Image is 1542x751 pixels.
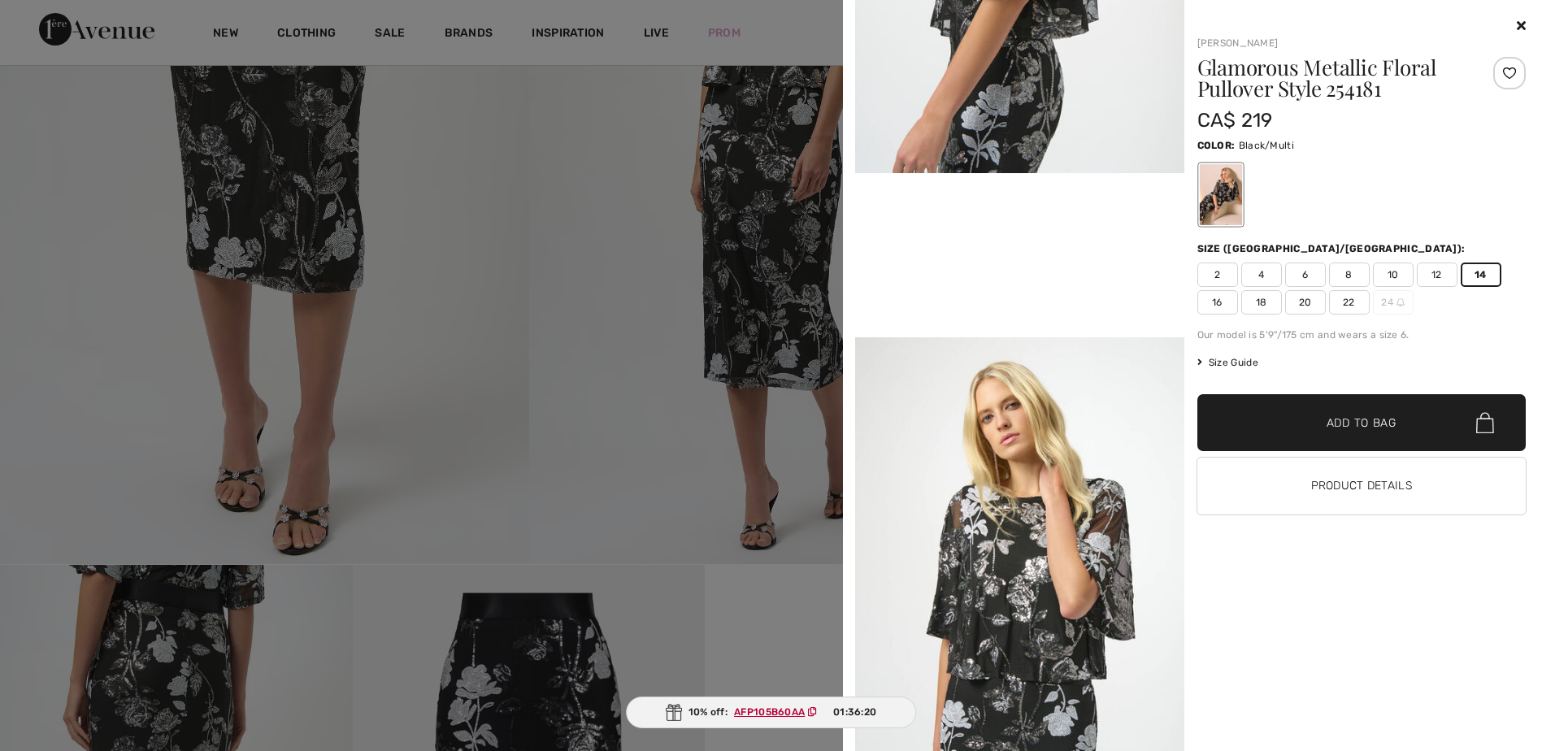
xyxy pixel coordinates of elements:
[1396,298,1405,306] img: ring-m.svg
[1285,290,1326,315] span: 20
[1197,37,1279,49] a: [PERSON_NAME]
[1329,290,1370,315] span: 22
[1197,328,1527,342] div: Our model is 5'9"/175 cm and wears a size 6.
[1197,290,1238,315] span: 16
[1476,412,1494,433] img: Bag.svg
[626,697,917,728] div: 10% off:
[1241,263,1282,287] span: 4
[1241,290,1282,315] span: 18
[1197,140,1236,151] span: Color:
[1197,458,1527,514] button: Product Details
[1197,57,1471,99] h1: Glamorous Metallic Floral Pullover Style 254181
[734,706,805,718] ins: AFP105B60AA
[833,705,876,719] span: 01:36:20
[1285,263,1326,287] span: 6
[1197,394,1527,451] button: Add to Bag
[1373,290,1414,315] span: 24
[1329,263,1370,287] span: 8
[1461,263,1501,287] span: 14
[37,11,70,26] span: Help
[1199,164,1241,225] div: Black/Multi
[1197,355,1258,370] span: Size Guide
[1417,263,1457,287] span: 12
[1197,241,1469,256] div: Size ([GEOGRAPHIC_DATA]/[GEOGRAPHIC_DATA]):
[1197,109,1273,132] span: CA$ 219
[855,173,1184,337] video: Your browser does not support the video tag.
[1239,140,1294,151] span: Black/Multi
[666,704,682,721] img: Gift.svg
[1327,415,1396,432] span: Add to Bag
[1373,263,1414,287] span: 10
[1197,263,1238,287] span: 2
